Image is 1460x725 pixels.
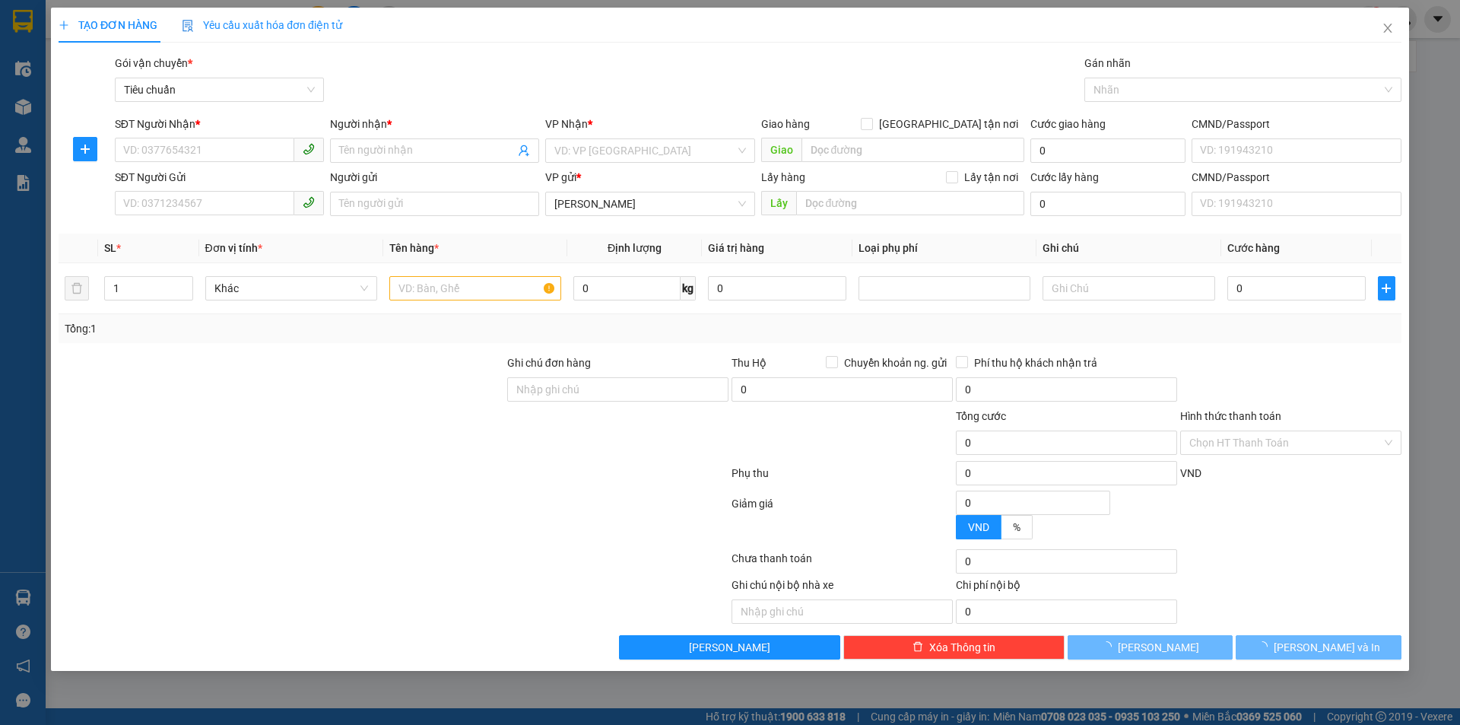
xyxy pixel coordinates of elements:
input: Dọc đường [801,138,1024,162]
span: plus [74,143,97,155]
span: Gói vận chuyển [115,57,192,69]
div: CMND/Passport [1192,169,1401,186]
span: Thu Hộ [732,357,766,369]
input: Cước giao hàng [1030,138,1185,163]
span: Tiêu chuẩn [124,78,315,101]
span: Lấy tận nơi [958,169,1024,186]
label: Cước lấy hàng [1030,171,1099,183]
span: user-add [519,145,531,157]
span: Giao [761,138,801,162]
span: Tổng cước [956,410,1006,422]
button: [PERSON_NAME] [1068,635,1233,660]
span: [PERSON_NAME] [690,639,771,656]
span: Khác [214,277,368,300]
button: Close [1366,8,1409,50]
div: Ghi chú nội bộ nhà xe [732,577,953,599]
span: Lấy hàng [761,171,805,183]
span: Lấy [761,191,796,215]
span: Đơn vị tính [205,242,262,254]
span: VND [968,521,989,533]
div: Tổng: 1 [65,320,563,337]
span: close [1382,22,1394,34]
span: Cư Kuin [555,192,746,215]
span: plus [1379,282,1394,294]
span: Giá trị hàng [708,242,764,254]
span: SL [105,242,117,254]
div: Giảm giá [730,495,954,546]
div: CMND/Passport [1192,116,1401,132]
span: kg [681,276,696,300]
span: delete [912,641,923,653]
div: SĐT Người Gửi [115,169,324,186]
span: Yêu cầu xuất hóa đơn điện tử [182,19,342,31]
div: VP gửi [546,169,755,186]
span: VND [1180,467,1201,479]
div: Phụ thu [730,465,954,491]
span: Xóa Thông tin [929,639,995,656]
button: deleteXóa Thông tin [844,635,1065,660]
div: Chi phí nội bộ [956,577,1177,599]
span: Chuyển khoản ng. gửi [838,355,953,371]
span: TẠO ĐƠN HÀNG [59,19,157,31]
span: [GEOGRAPHIC_DATA] tận nơi [873,116,1024,132]
span: % [1013,521,1020,533]
label: Hình thức thanh toán [1180,410,1281,422]
input: Cước lấy hàng [1030,192,1185,216]
button: plus [1378,276,1395,300]
input: Nhập ghi chú [732,599,953,624]
span: VP Nhận [546,118,589,130]
input: Dọc đường [796,191,1024,215]
span: loading [1257,641,1274,652]
input: 0 [708,276,846,300]
img: icon [182,20,194,32]
th: Loại phụ phí [852,234,1036,263]
label: Ghi chú đơn hàng [507,357,591,369]
button: plus [73,137,97,161]
span: phone [303,196,315,208]
input: Ghi chú đơn hàng [507,377,728,402]
input: Ghi Chú [1043,276,1215,300]
button: [PERSON_NAME] và In [1236,635,1401,660]
input: VD: Bàn, Ghế [389,276,561,300]
div: SĐT Người Nhận [115,116,324,132]
span: loading [1102,641,1119,652]
label: Cước giao hàng [1030,118,1106,130]
span: plus [59,20,69,30]
span: phone [303,143,315,155]
span: Phí thu hộ khách nhận trả [968,355,1103,371]
span: Định lượng [608,242,662,254]
span: Tên hàng [389,242,439,254]
button: [PERSON_NAME] [620,635,841,660]
span: [PERSON_NAME] [1119,639,1200,656]
div: Người nhận [330,116,539,132]
div: Người gửi [330,169,539,186]
button: delete [65,276,89,300]
label: Gán nhãn [1084,57,1131,69]
span: [PERSON_NAME] và In [1274,639,1380,656]
span: Giao hàng [761,118,810,130]
th: Ghi chú [1037,234,1221,263]
span: Cước hàng [1227,242,1280,254]
div: Chưa thanh toán [730,550,954,577]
